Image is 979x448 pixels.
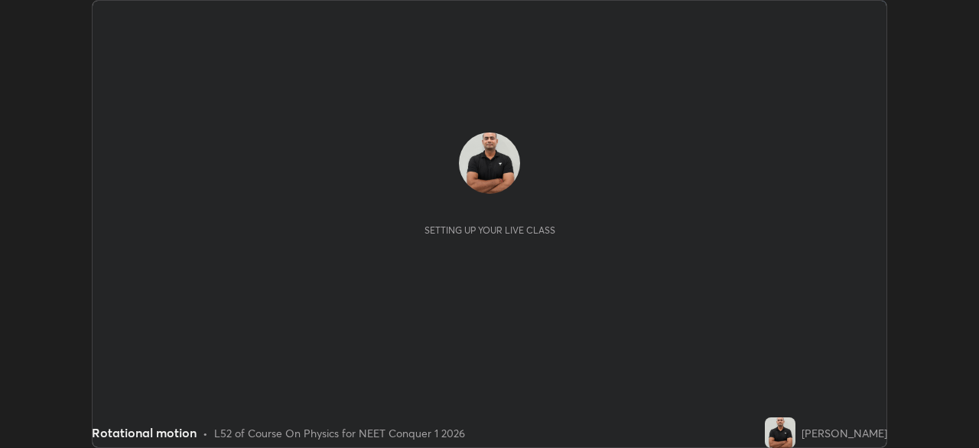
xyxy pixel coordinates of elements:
[203,425,208,441] div: •
[802,425,887,441] div: [PERSON_NAME]
[765,417,795,448] img: a183ceb4c4e046f7af72081f627da574.jpg
[424,224,555,236] div: Setting up your live class
[214,425,465,441] div: L52 of Course On Physics for NEET Conquer 1 2026
[459,132,520,194] img: a183ceb4c4e046f7af72081f627da574.jpg
[92,423,197,442] div: Rotational motion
